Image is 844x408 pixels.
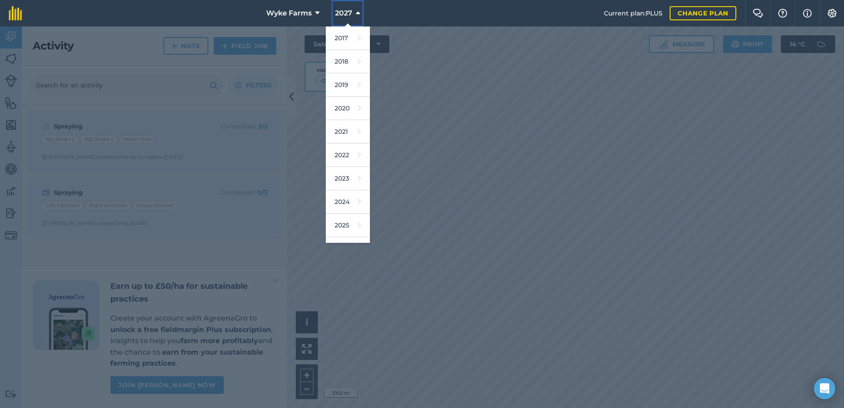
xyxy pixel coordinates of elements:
img: svg+xml;base64,PHN2ZyB4bWxucz0iaHR0cDovL3d3dy53My5vcmcvMjAwMC9zdmciIHdpZHRoPSIxNyIgaGVpZ2h0PSIxNy... [803,8,812,19]
a: 2021 [326,120,370,144]
div: Open Intercom Messenger [814,378,835,399]
img: A question mark icon [777,9,788,18]
a: 2019 [326,73,370,97]
a: 2024 [326,190,370,214]
a: 2022 [326,144,370,167]
a: Change plan [670,6,736,20]
span: 2027 [335,8,352,19]
img: A cog icon [827,9,837,18]
a: 2017 [326,26,370,50]
a: 2025 [326,214,370,237]
a: 2026 [326,237,370,261]
span: Current plan : PLUS [604,8,663,18]
a: 2018 [326,50,370,73]
img: Two speech bubbles overlapping with the left bubble in the forefront [753,9,763,18]
a: 2023 [326,167,370,190]
a: 2020 [326,97,370,120]
span: Wyke Farms [266,8,312,19]
img: fieldmargin Logo [9,6,22,20]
